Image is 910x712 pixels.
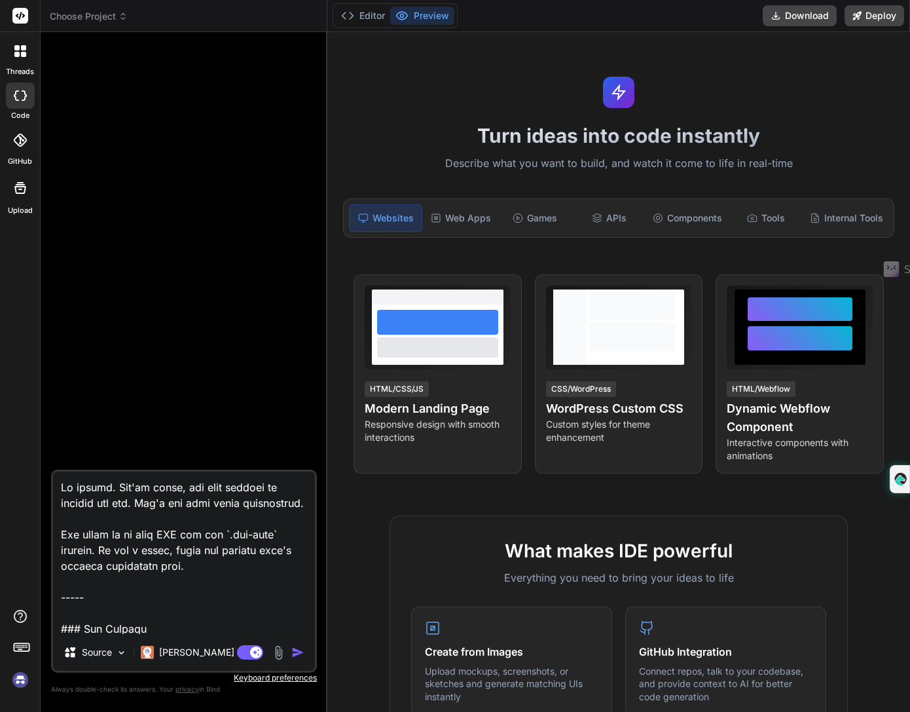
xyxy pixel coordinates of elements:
[727,400,873,436] h4: Dynamic Webflow Component
[271,645,286,660] img: attachment
[763,5,837,26] button: Download
[727,436,873,462] p: Interactive components with animations
[365,400,511,418] h4: Modern Landing Page
[365,381,429,397] div: HTML/CSS/JS
[8,205,33,216] label: Upload
[8,156,32,167] label: GitHub
[727,381,795,397] div: HTML/Webflow
[50,10,128,23] span: Choose Project
[639,644,812,660] h4: GitHub Integration
[647,204,727,232] div: Components
[411,537,826,565] h2: What makes IDE powerful
[175,685,199,693] span: privacy
[730,204,802,232] div: Tools
[639,665,812,703] p: Connect repos, talk to your codebase, and provide context to AI for better code generation
[51,683,317,696] p: Always double-check its answers. Your in Bind
[335,124,902,147] h1: Turn ideas into code instantly
[411,570,826,586] p: Everything you need to bring your ideas to life
[805,204,888,232] div: Internal Tools
[499,204,571,232] div: Games
[546,400,692,418] h4: WordPress Custom CSS
[116,647,127,658] img: Pick Models
[6,66,34,77] label: threads
[546,381,616,397] div: CSS/WordPress
[291,646,304,659] img: icon
[53,472,315,634] textarea: Lo ipsumd. Sit'am conse, adi elit seddoei te incidid utl etd. Mag'a eni admi venia quisnostrud. E...
[349,204,422,232] div: Websites
[425,204,497,232] div: Web Apps
[336,7,390,25] button: Editor
[425,644,598,660] h4: Create from Images
[573,204,646,232] div: APIs
[546,418,692,444] p: Custom styles for theme enhancement
[335,155,902,172] p: Describe what you want to build, and watch it come to life in real-time
[365,418,511,444] p: Responsive design with smooth interactions
[390,7,454,25] button: Preview
[82,646,112,659] p: Source
[51,673,317,683] p: Keyboard preferences
[845,5,904,26] button: Deploy
[11,110,29,121] label: code
[159,646,257,659] p: [PERSON_NAME] 4 S..
[9,669,31,691] img: signin
[425,665,598,703] p: Upload mockups, screenshots, or sketches and generate matching UIs instantly
[141,646,154,659] img: Claude 4 Sonnet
